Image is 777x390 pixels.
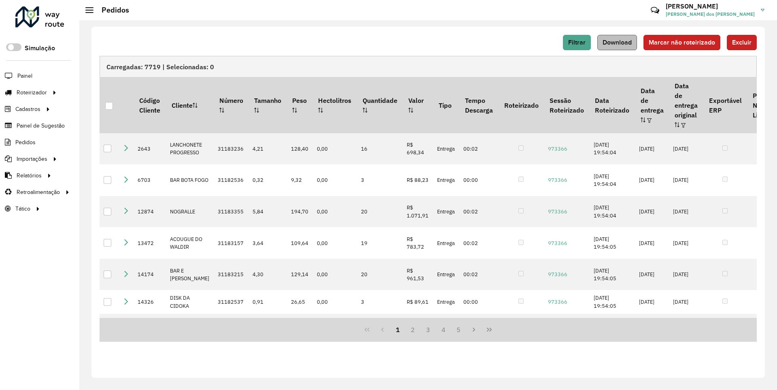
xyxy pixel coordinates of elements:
[248,259,287,290] td: 4,30
[357,77,403,133] th: Quantidade
[590,290,635,313] td: [DATE] 19:54:05
[134,227,166,259] td: 13472
[669,164,703,196] td: [DATE]
[459,133,498,165] td: 00:02
[548,208,567,215] a: 973366
[134,164,166,196] td: 6703
[482,322,497,337] button: Last Page
[568,39,586,46] span: Filtrar
[313,314,357,345] td: 0,00
[403,259,433,290] td: R$ 961,53
[635,314,669,345] td: [DATE]
[166,227,214,259] td: ACOUGUE DO WALDIR
[403,227,433,259] td: R$ 783,72
[669,227,703,259] td: [DATE]
[357,196,403,228] td: 20
[649,39,715,46] span: Marcar não roteirizado
[459,259,498,290] td: 00:02
[313,164,357,196] td: 0,00
[17,72,32,80] span: Painel
[403,290,433,313] td: R$ 89,61
[459,164,498,196] td: 00:00
[499,77,544,133] th: Roteirizado
[403,164,433,196] td: R$ 88,23
[403,77,433,133] th: Valor
[643,35,720,50] button: Marcar não roteirizado
[459,227,498,259] td: 00:02
[134,314,166,345] td: 14824
[15,105,40,113] span: Cadastros
[597,35,637,50] button: Download
[134,290,166,313] td: 14326
[166,196,214,228] td: NOGRALLE
[548,271,567,278] a: 973366
[214,259,248,290] td: 31183215
[666,11,755,18] span: [PERSON_NAME] dos [PERSON_NAME]
[214,77,248,133] th: Número
[544,77,589,133] th: Sessão Roteirizado
[590,196,635,228] td: [DATE] 19:54:04
[635,290,669,313] td: [DATE]
[433,164,459,196] td: Entrega
[732,39,752,46] span: Excluir
[248,164,287,196] td: 0,32
[703,77,747,133] th: Exportável ERP
[433,227,459,259] td: Entrega
[248,290,287,313] td: 0,91
[287,164,313,196] td: 9,32
[17,188,60,196] span: Retroalimentação
[93,6,129,15] h2: Pedidos
[248,227,287,259] td: 3,64
[166,164,214,196] td: BAR BOTA FOGO
[287,259,313,290] td: 129,14
[214,314,248,345] td: 31183485
[459,77,498,133] th: Tempo Descarga
[287,290,313,313] td: 26,65
[433,314,459,345] td: Entrega
[666,2,755,10] h3: [PERSON_NAME]
[590,314,635,345] td: [DATE] 19:54:05
[405,322,420,337] button: 2
[357,227,403,259] td: 19
[134,77,166,133] th: Código Cliente
[15,138,36,147] span: Pedidos
[214,196,248,228] td: 31183355
[214,290,248,313] td: 31182537
[248,133,287,165] td: 4,21
[669,196,703,228] td: [DATE]
[248,77,287,133] th: Tamanho
[436,322,451,337] button: 4
[287,227,313,259] td: 109,64
[727,35,757,50] button: Excluir
[357,314,403,345] td: 1
[403,314,433,345] td: R$ 13,08
[459,290,498,313] td: 00:00
[25,43,55,53] label: Simulação
[214,227,248,259] td: 31183157
[403,133,433,165] td: R$ 698,34
[287,196,313,228] td: 194,70
[635,196,669,228] td: [DATE]
[459,196,498,228] td: 00:02
[313,227,357,259] td: 0,00
[635,133,669,165] td: [DATE]
[590,133,635,165] td: [DATE] 19:54:04
[357,133,403,165] td: 16
[433,133,459,165] td: Entrega
[420,322,436,337] button: 3
[17,121,65,130] span: Painel de Sugestão
[548,177,567,183] a: 973366
[287,133,313,165] td: 128,40
[403,196,433,228] td: R$ 1.071,91
[548,145,567,152] a: 973366
[248,196,287,228] td: 5,84
[357,290,403,313] td: 3
[669,290,703,313] td: [DATE]
[590,259,635,290] td: [DATE] 19:54:05
[548,240,567,247] a: 973366
[17,171,42,180] span: Relatórios
[166,133,214,165] td: LANCHONETE PROGRESSO
[17,155,47,163] span: Importações
[214,164,248,196] td: 31182536
[459,314,498,345] td: 00:00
